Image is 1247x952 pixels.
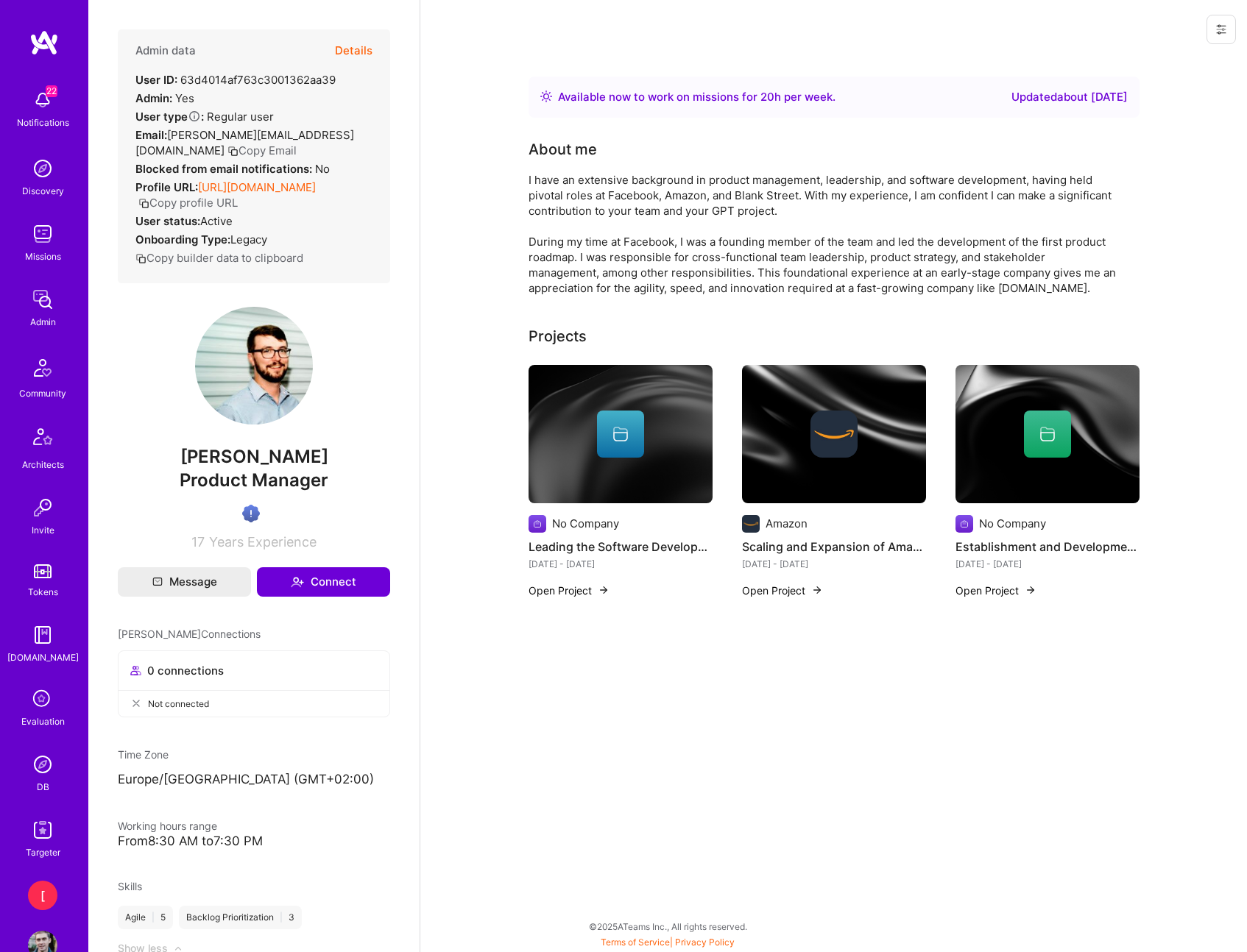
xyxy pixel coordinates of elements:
[188,110,201,123] i: Help
[742,537,926,556] h4: Scaling and Expansion of Amazon's Product Portfolio
[135,72,336,88] div: 63d4014af763c3001362aa39
[135,253,146,264] i: icon Copy
[118,906,173,929] div: Agile 5
[28,285,57,314] img: admin teamwork
[28,750,57,779] img: Admin Search
[198,180,316,194] a: [URL][DOMAIN_NAME]
[135,180,198,194] strong: Profile URL:
[118,567,251,597] button: Message
[135,44,196,57] h4: Admin data
[17,115,69,130] div: Notifications
[37,779,49,795] div: DB
[766,516,808,531] div: Amazon
[28,584,58,600] div: Tokens
[191,534,205,550] span: 17
[24,881,61,910] a: [
[742,515,760,533] img: Company logo
[742,583,823,598] button: Open Project
[34,564,52,578] img: tokens
[291,575,304,589] i: icon Connect
[135,250,303,266] button: Copy builder data to clipboard
[21,714,65,729] div: Evaluation
[29,686,57,714] i: icon SelectionTeam
[28,620,57,650] img: guide book
[135,73,177,87] strong: User ID:
[118,880,142,892] span: Skills
[22,457,64,472] div: Architects
[19,386,66,401] div: Community
[742,556,926,572] div: [DATE] - [DATE]
[180,469,328,491] span: Product Manager
[955,537,1140,556] h4: Establishment and Development of Facebook's Product Management Function
[88,908,1247,945] div: © 2025 ATeams Inc., All rights reserved.
[25,249,61,264] div: Missions
[28,493,57,522] img: Invite
[30,314,56,330] div: Admin
[135,91,172,105] strong: Admin:
[200,214,233,228] span: Active
[227,146,239,157] i: icon Copy
[529,583,610,598] button: Open Project
[135,109,274,124] div: Regular user
[28,154,57,183] img: discovery
[335,29,372,72] button: Details
[230,232,267,246] span: legacy
[242,505,260,522] img: High Potential User
[130,665,141,676] i: icon Collaborator
[529,515,546,533] img: Company logo
[209,534,317,550] span: Years Experience
[28,881,57,910] div: [
[811,584,823,596] img: arrow-right
[955,556,1140,572] div: [DATE] - [DATE]
[601,937,735,948] span: |
[810,411,858,458] img: Company logo
[529,556,713,572] div: [DATE] - [DATE]
[25,422,60,457] img: Architects
[152,577,163,587] i: icon Mail
[195,307,313,425] img: User Avatar
[28,219,57,249] img: teamwork
[135,110,204,124] strong: User type :
[598,584,610,596] img: arrow-right
[28,815,57,845] img: Skill Targeter
[529,138,597,160] div: About me
[28,85,57,115] img: bell
[955,515,973,533] img: Company logo
[742,365,926,503] img: cover
[760,90,774,104] span: 20
[280,912,283,923] span: |
[138,198,149,209] i: icon Copy
[1011,88,1128,106] div: Updated about [DATE]
[529,172,1117,296] div: I have an extensive background in product management, leadership, and software development, havin...
[979,516,1046,531] div: No Company
[118,446,390,468] span: [PERSON_NAME]
[135,162,315,176] strong: Blocked from email notifications:
[118,820,217,832] span: Working hours range
[22,183,64,199] div: Discovery
[540,90,552,102] img: Availability
[257,567,390,597] button: Connect
[29,29,59,56] img: logo
[227,143,297,158] button: Copy Email
[118,834,390,849] div: From 8:30 AM to 7:30 PM
[118,626,261,642] span: [PERSON_NAME] Connections
[552,516,619,531] div: No Company
[148,696,209,711] span: Not connected
[118,748,169,761] span: Time Zone
[1025,584,1036,596] img: arrow-right
[955,365,1140,503] img: cover
[152,912,155,923] span: |
[529,537,713,556] h4: Leading the Software Development Team at [GEOGRAPHIC_DATA]
[130,697,142,709] i: icon CloseGray
[179,906,302,929] div: Backlog Prioritization 3
[135,232,230,246] strong: Onboarding Type:
[46,85,57,97] span: 22
[135,128,167,142] strong: Email:
[135,90,194,106] div: Yes
[529,325,587,347] div: Projects
[138,195,238,210] button: Copy profile URL
[601,937,670,948] a: Terms of Service
[135,214,200,228] strong: User status:
[135,161,330,177] div: No
[558,88,836,106] div: Available now to work on missions for h per week .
